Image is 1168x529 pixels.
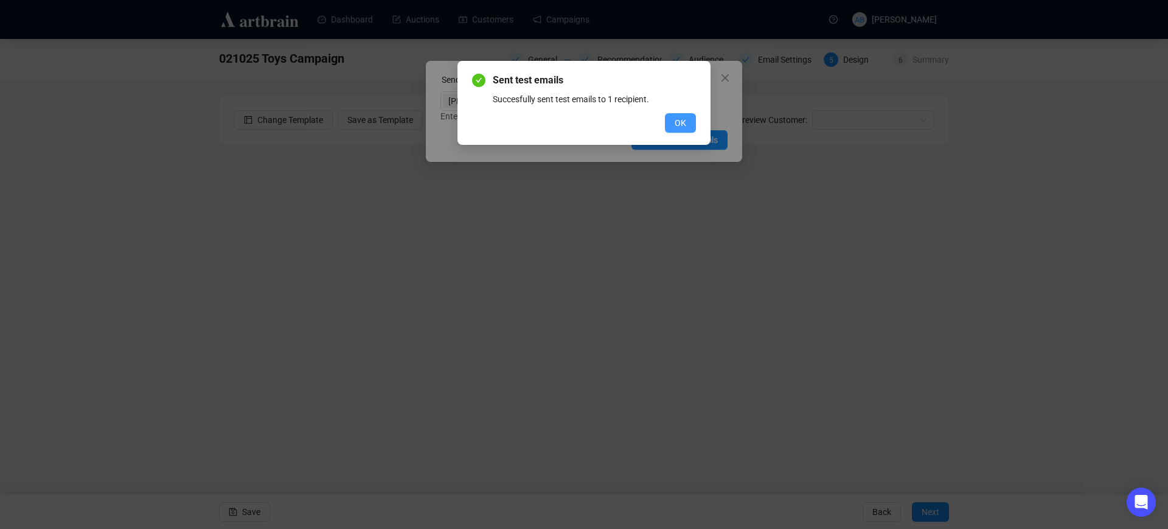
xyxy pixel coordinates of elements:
[493,73,696,88] span: Sent test emails
[493,93,696,106] div: Succesfully sent test emails to 1 recipient.
[665,113,696,133] button: OK
[1127,488,1156,517] div: Open Intercom Messenger
[675,116,686,130] span: OK
[472,74,485,87] span: check-circle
